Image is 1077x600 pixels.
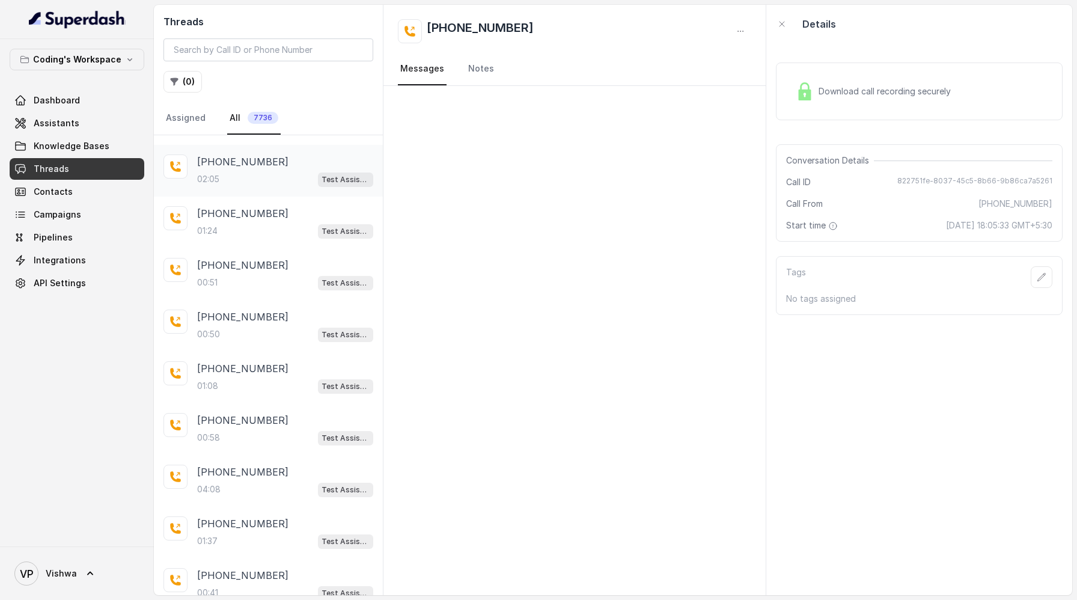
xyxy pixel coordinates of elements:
[322,432,370,444] p: Test Assistant-3
[897,176,1052,188] span: 822751fe-8037-45c5-8b66-9b86ca7a5261
[197,587,218,599] p: 00:41
[802,17,836,31] p: Details
[796,82,814,100] img: Lock Icon
[197,432,220,444] p: 00:58
[197,225,218,237] p: 01:24
[29,10,126,29] img: light.svg
[197,535,218,547] p: 01:37
[197,328,220,340] p: 00:50
[197,483,221,495] p: 04:08
[322,536,370,548] p: Test Assistant-3
[227,102,281,135] a: All7736
[197,465,288,479] p: [PHONE_NUMBER]
[34,117,79,129] span: Assistants
[322,587,370,599] p: Test Assistant-3
[197,155,288,169] p: [PHONE_NUMBER]
[10,272,144,294] a: API Settings
[197,277,218,289] p: 00:51
[197,568,288,583] p: [PHONE_NUMBER]
[786,176,811,188] span: Call ID
[163,14,373,29] h2: Threads
[10,135,144,157] a: Knowledge Bases
[34,231,73,243] span: Pipelines
[427,19,534,43] h2: [PHONE_NUMBER]
[946,219,1052,231] span: [DATE] 18:05:33 GMT+5:30
[322,225,370,237] p: Test Assistant-3
[34,140,109,152] span: Knowledge Bases
[197,310,288,324] p: [PHONE_NUMBER]
[33,52,121,67] p: Coding's Workspace
[10,181,144,203] a: Contacts
[197,413,288,427] p: [PHONE_NUMBER]
[322,329,370,341] p: Test Assistant-3
[34,163,69,175] span: Threads
[197,380,218,392] p: 01:08
[197,173,219,185] p: 02:05
[398,53,751,85] nav: Tabs
[10,227,144,248] a: Pipelines
[34,186,73,198] span: Contacts
[197,361,288,376] p: [PHONE_NUMBER]
[10,249,144,271] a: Integrations
[197,206,288,221] p: [PHONE_NUMBER]
[819,85,956,97] span: Download call recording securely
[466,53,496,85] a: Notes
[197,258,288,272] p: [PHONE_NUMBER]
[34,209,81,221] span: Campaigns
[163,71,202,93] button: (0)
[34,277,86,289] span: API Settings
[10,112,144,134] a: Assistants
[10,204,144,225] a: Campaigns
[163,102,208,135] a: Assigned
[10,90,144,111] a: Dashboard
[978,198,1052,210] span: [PHONE_NUMBER]
[786,198,823,210] span: Call From
[34,254,86,266] span: Integrations
[20,568,34,580] text: VP
[46,568,77,580] span: Vishwa
[786,219,840,231] span: Start time
[10,49,144,70] button: Coding's Workspace
[786,293,1052,305] p: No tags assigned
[786,155,874,167] span: Conversation Details
[398,53,447,85] a: Messages
[322,381,370,393] p: Test Assistant-3
[197,516,288,531] p: [PHONE_NUMBER]
[322,174,370,186] p: Test Assistant-3
[163,102,373,135] nav: Tabs
[786,266,806,288] p: Tags
[34,94,80,106] span: Dashboard
[10,557,144,590] a: Vishwa
[322,277,370,289] p: Test Assistant-3
[248,112,278,124] span: 7736
[10,158,144,180] a: Threads
[163,38,373,61] input: Search by Call ID or Phone Number
[322,484,370,496] p: Test Assistant-3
